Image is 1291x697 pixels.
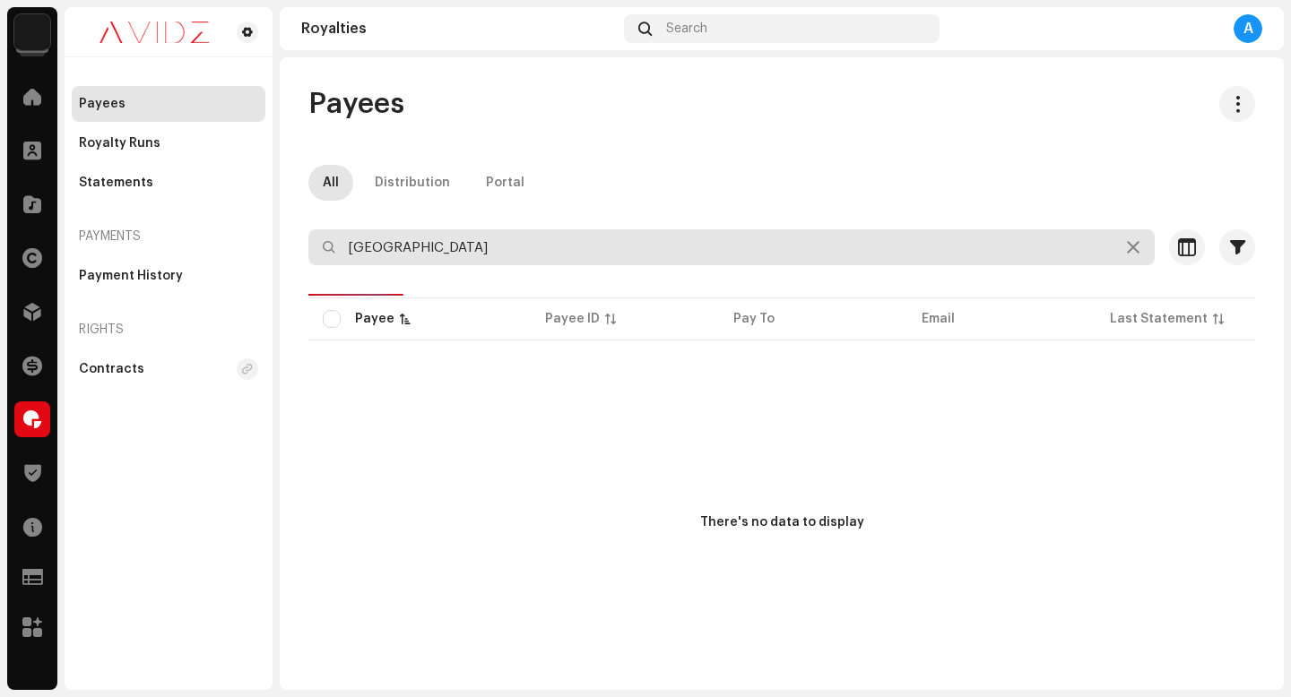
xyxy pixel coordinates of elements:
[1234,14,1262,43] div: A
[79,269,183,283] div: Payment History
[375,165,450,201] div: Distribution
[72,351,265,387] re-m-nav-item: Contracts
[301,22,617,36] div: Royalties
[79,176,153,190] div: Statements
[486,165,524,201] div: Portal
[79,362,144,376] div: Contracts
[72,86,265,122] re-m-nav-item: Payees
[323,165,339,201] div: All
[72,165,265,201] re-m-nav-item: Statements
[72,215,265,258] re-a-nav-header: Payments
[72,125,265,161] re-m-nav-item: Royalty Runs
[79,22,230,43] img: 0c631eef-60b6-411a-a233-6856366a70de
[308,86,404,122] span: Payees
[72,258,265,294] re-m-nav-item: Payment History
[700,513,864,532] div: There's no data to display
[308,229,1155,265] input: Search
[72,308,265,351] re-a-nav-header: Rights
[666,22,707,36] span: Search
[14,14,50,50] img: 10d72f0b-d06a-424f-aeaa-9c9f537e57b6
[79,97,126,111] div: Payees
[79,136,160,151] div: Royalty Runs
